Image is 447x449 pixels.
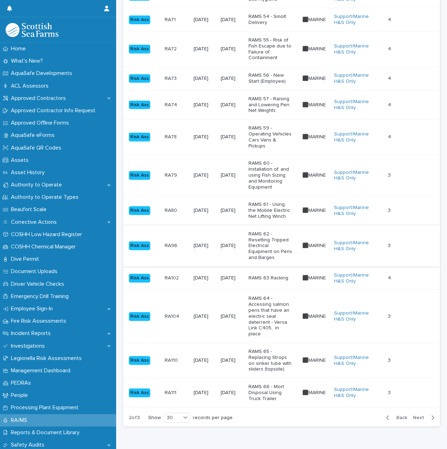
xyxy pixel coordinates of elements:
p: RA102 [165,274,180,281]
p: [DATE] [221,275,243,281]
tr: Risk AssRA96RA96 [DATE][DATE]RAMS 62 - Resetting Tripped Electrical Equipment on Pens and Barges⬛... [123,225,440,266]
p: Approved Contractor Info Request [8,107,101,114]
p: ⬛MARINE [302,133,327,140]
p: RAMS 55 - Risk of Fish Escape due to Failure of Containment [248,37,292,61]
p: [DATE] [194,172,215,178]
tr: Risk AssRA78RA78 [DATE][DATE]RAMS 59 - Operating Vehicles Cars Vans & Pickups⬛MARINE⬛MARINE Suppo... [123,120,440,155]
p: ⬛MARINE [302,15,327,23]
p: [DATE] [221,76,243,82]
p: [DATE] [221,243,243,249]
p: RAMS 63 Racking [248,275,292,281]
p: [DATE] [194,275,215,281]
p: [DATE] [194,46,215,52]
span: Back [392,415,407,420]
p: [DATE] [194,243,215,249]
p: [DATE] [194,17,215,23]
tr: Risk AssRA72RA72 [DATE][DATE]RAMS 55 - Risk of Fish Escape due to Failure of Containment⬛MARINE⬛M... [123,32,440,67]
p: RAMS 66 - Mort Disposal Using Truck Trailer [248,384,292,401]
p: Emergency Drill Training [8,293,74,300]
p: Investigations [8,343,50,349]
p: COSHH Low Hazard Register [8,231,88,238]
p: Approved Offline Forms [8,120,75,126]
tr: Risk AssRA110RA110 [DATE][DATE]RAMS 65 - Replacing Strops on sinker tube with sliders (topside)⬛M... [123,343,440,378]
a: Support/Marine H&S Only [334,310,378,322]
p: AquaSafe QR Codes [8,145,67,151]
div: Risk Ass [129,74,150,83]
a: Support/Marine H&S Only [334,43,378,55]
p: RA96 [165,241,179,249]
p: Document Uploads [8,268,63,275]
p: [DATE] [194,134,215,140]
p: [DATE] [221,208,243,214]
p: Home [8,45,31,52]
div: Risk Ass [129,241,150,250]
p: Authority to Operate [8,182,68,188]
div: Risk Ass [129,388,150,397]
p: Safety Audits [8,442,50,448]
p: [DATE] [194,358,215,363]
p: 3 [388,356,392,363]
p: 4 [388,45,392,52]
div: Risk Ass [129,45,150,53]
tr: Risk AssRA111RA111 [DATE][DATE]RAMS 66 - Mort Disposal Using Truck Trailer⬛MARINE⬛MARINE Support/... [123,378,440,407]
p: RA72 [165,45,178,52]
p: Approved Contractors [8,95,71,102]
p: 3 [388,312,392,320]
a: Support/Marine H&S Only [334,99,378,111]
p: RA80 [165,206,178,214]
p: Fire Risk Assessments [8,318,72,324]
a: Support/Marine H&S Only [334,14,378,26]
p: RAMS 62 - Resetting Tripped Electrical Equipment on Pens and Barges [248,231,292,261]
span: Next [413,415,428,420]
p: RA111 [165,388,178,396]
p: Legionella Risk Assessments [8,355,87,362]
p: ⬛MARINE [302,356,327,363]
p: [DATE] [221,17,243,23]
div: Risk Ass [129,171,150,180]
a: Support/Marine H&S Only [334,387,378,399]
p: 4 [388,101,392,108]
p: ⬛MARINE [302,45,327,52]
tr: Risk AssRA74RA74 [DATE][DATE]RAMS 57 - Raising and Lowering Pen Net Weights⬛MARINE⬛MARINE Support... [123,90,440,119]
p: RA78 [165,133,178,140]
p: 3 [388,241,392,249]
p: COSHH Chemical Manager [8,244,81,250]
p: [DATE] [194,76,215,82]
div: Risk Ass [129,15,150,24]
p: Incident Reports [8,330,56,337]
p: RA74 [165,101,178,108]
p: 2 of 3 [123,409,145,426]
p: Asset History [8,169,50,176]
div: Risk Ass [129,133,150,141]
p: [DATE] [194,390,215,396]
tr: Risk AssRA71RA71 [DATE][DATE]RAMS 54 - Smolt Delivery⬛MARINE⬛MARINE Support/Marine H&S Only 44 [123,8,440,32]
tr: Risk AssRA80RA80 [DATE][DATE]RAMS 61 - Using the Mobile Electric Net Lifting Winch⬛MARINE⬛MARINE ... [123,196,440,225]
p: Driver Vehicle Checks [8,281,70,287]
a: Support/Marine H&S Only [334,205,378,217]
a: Support/Marine H&S Only [334,72,378,84]
p: [DATE] [221,46,243,52]
p: ⬛MARINE [302,101,327,108]
p: ⬛MARINE [302,312,327,320]
p: ⬛MARINE [302,206,327,214]
p: RA104 [165,312,181,320]
p: PEDRAs [8,380,37,386]
p: Dive Permit [8,256,45,263]
p: What's New? [8,58,49,64]
p: Employee Sign-In [8,305,58,312]
p: RAMS 59 - Operating Vehicles Cars Vans & Pickups [248,125,292,149]
p: Beaufort Scale [8,206,52,213]
p: [DATE] [221,134,243,140]
p: ⬛MARINE [302,74,327,82]
p: records per page [193,415,233,421]
p: RA71 [165,15,177,23]
a: Support/Marine H&S Only [334,170,378,182]
button: Back [380,415,410,421]
a: Support/Marine H&S Only [334,240,378,252]
p: Assets [8,157,34,164]
p: [DATE] [221,390,243,396]
p: [DATE] [194,314,215,320]
p: ⬛MARINE [302,241,327,249]
button: Next [410,415,440,421]
p: RA110 [165,356,179,363]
